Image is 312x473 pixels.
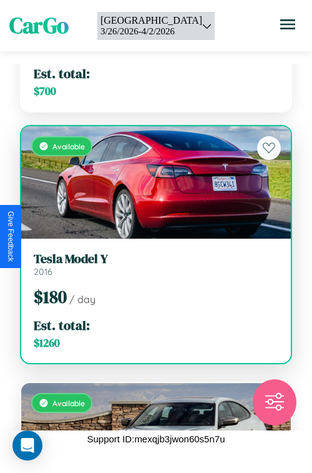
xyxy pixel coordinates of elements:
[34,64,90,82] span: Est. total:
[69,293,95,306] span: / day
[12,431,42,461] div: Open Intercom Messenger
[34,266,52,277] span: 2016
[34,285,67,309] span: $ 180
[100,15,202,26] div: [GEOGRAPHIC_DATA]
[100,26,202,37] div: 3 / 26 / 2026 - 4 / 2 / 2026
[6,211,15,262] div: Give Feedback
[34,251,278,266] h3: Tesla Model Y
[34,84,56,99] span: $ 700
[52,399,85,408] span: Available
[87,431,225,447] p: Support ID: mexqjb3jwon60s5n7u
[9,11,69,41] span: CarGo
[34,336,60,351] span: $ 1260
[34,251,278,277] a: Tesla Model Y2016
[34,316,90,334] span: Est. total:
[52,142,85,151] span: Available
